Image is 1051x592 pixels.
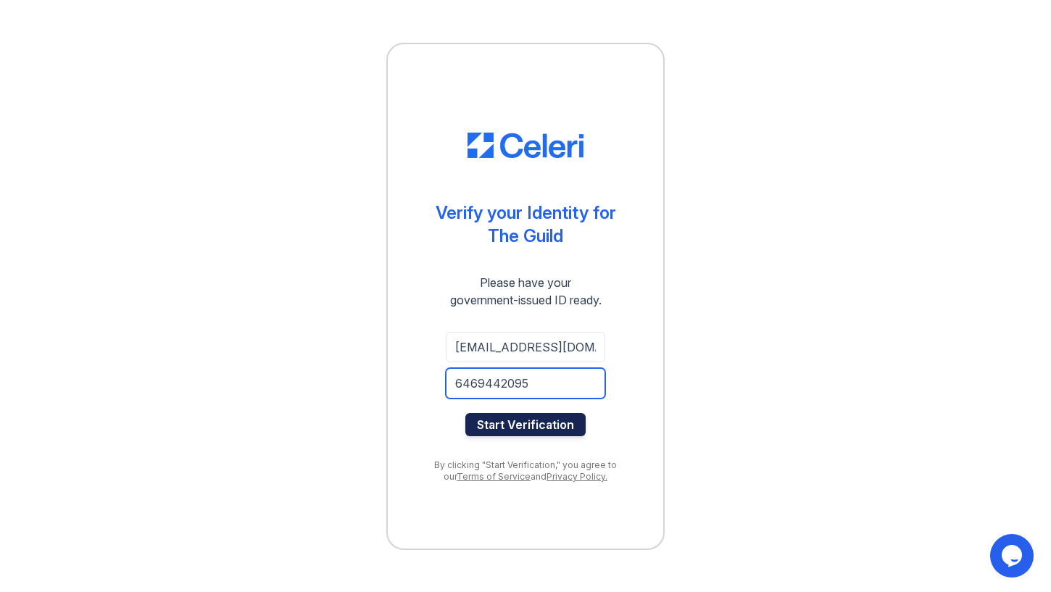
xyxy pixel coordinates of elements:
[468,133,583,159] img: CE_Logo_Blue-a8612792a0a2168367f1c8372b55b34899dd931a85d93a1a3d3e32e68fde9ad4.png
[446,332,605,362] input: Email
[547,471,607,482] a: Privacy Policy.
[417,459,634,483] div: By clicking "Start Verification," you agree to our and
[990,534,1037,578] iframe: chat widget
[424,274,628,309] div: Please have your government-issued ID ready.
[446,368,605,399] input: Phone
[436,201,616,248] div: Verify your Identity for The Guild
[465,413,586,436] button: Start Verification
[457,471,531,482] a: Terms of Service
